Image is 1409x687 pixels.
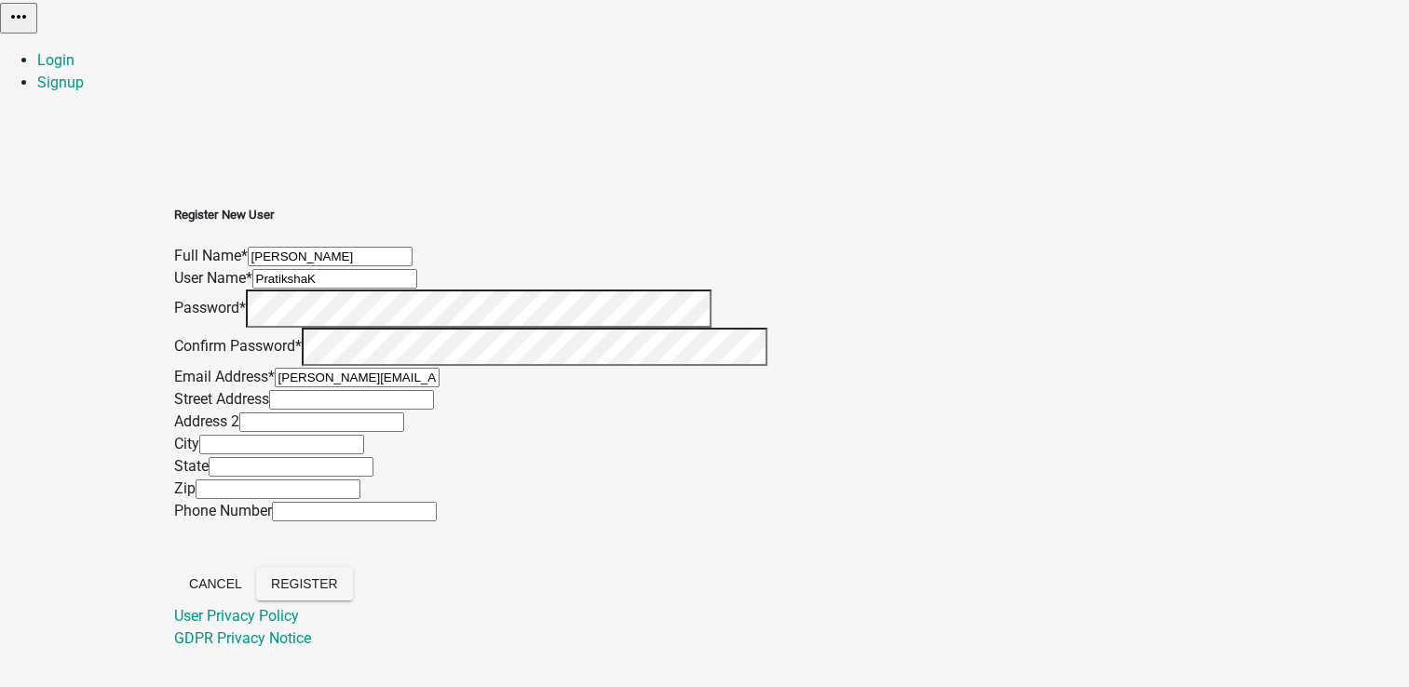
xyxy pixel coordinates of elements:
label: Address 2 [174,412,239,430]
a: Login [37,51,75,69]
label: Password [174,299,246,317]
label: Street Address [174,390,269,408]
button: Cancel [174,567,257,600]
i: more_horiz [7,6,30,28]
label: Confirm Password [174,337,302,355]
span: Register [271,576,338,591]
button: Register [256,567,353,600]
a: User Privacy Policy [174,607,299,625]
h5: Register New User [174,206,767,224]
label: User Name [174,269,252,287]
label: Zip [174,479,196,497]
label: State [174,457,209,475]
a: Signup [37,74,84,91]
a: GDPR Privacy Notice [174,629,311,647]
label: City [174,435,199,452]
label: Email Address [174,368,275,385]
label: Phone Number [174,502,272,519]
label: Full Name [174,247,248,264]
